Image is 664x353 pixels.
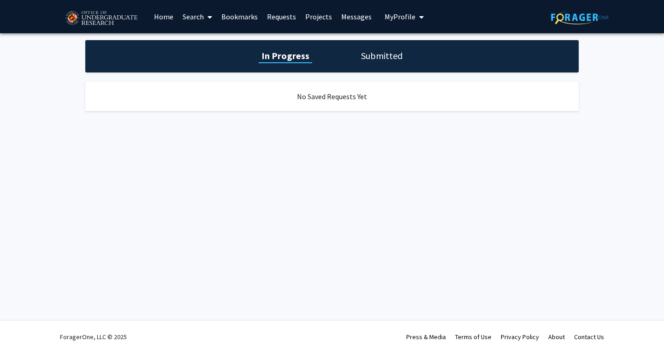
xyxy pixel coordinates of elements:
[7,311,39,346] iframe: Chat
[301,0,337,33] a: Projects
[178,0,217,33] a: Search
[358,49,405,62] h1: Submitted
[259,49,312,62] h1: In Progress
[149,0,178,33] a: Home
[262,0,301,33] a: Requests
[551,10,609,24] img: ForagerOne Logo
[548,333,565,341] a: About
[60,321,127,353] div: ForagerOne, LLC © 2025
[385,12,415,21] span: My Profile
[501,333,539,341] a: Privacy Policy
[455,333,492,341] a: Terms of Use
[574,333,604,341] a: Contact Us
[62,7,140,30] img: University of Maryland Logo
[337,0,376,33] a: Messages
[85,82,579,111] div: No Saved Requests Yet
[406,333,446,341] a: Press & Media
[217,0,262,33] a: Bookmarks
